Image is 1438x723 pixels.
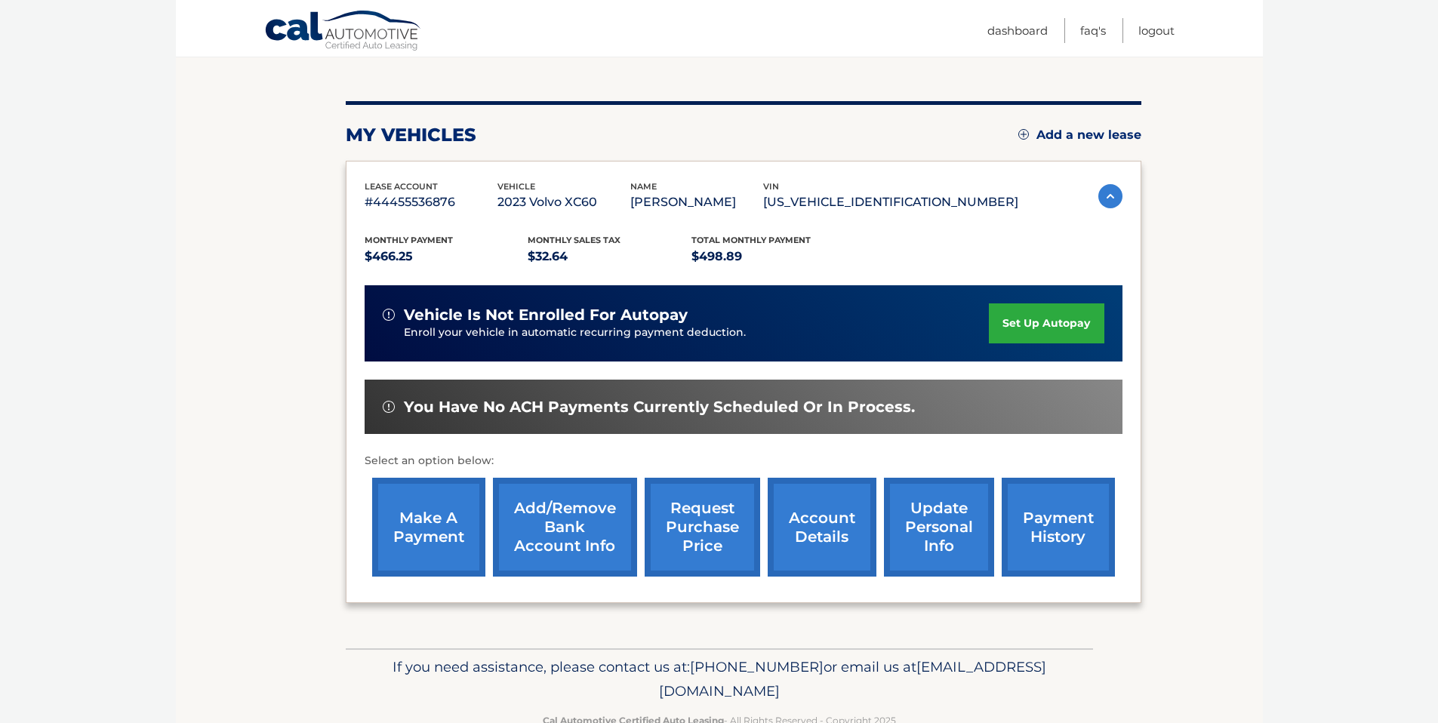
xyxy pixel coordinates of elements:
[497,192,630,213] p: 2023 Volvo XC60
[691,235,811,245] span: Total Monthly Payment
[365,235,453,245] span: Monthly Payment
[645,478,760,577] a: request purchase price
[659,658,1046,700] span: [EMAIL_ADDRESS][DOMAIN_NAME]
[404,325,990,341] p: Enroll your vehicle in automatic recurring payment deduction.
[356,655,1083,703] p: If you need assistance, please contact us at: or email us at
[1080,18,1106,43] a: FAQ's
[404,306,688,325] span: vehicle is not enrolled for autopay
[365,246,528,267] p: $466.25
[497,181,535,192] span: vehicle
[528,246,691,267] p: $32.64
[346,124,476,146] h2: my vehicles
[264,10,423,54] a: Cal Automotive
[630,192,763,213] p: [PERSON_NAME]
[768,478,876,577] a: account details
[365,452,1122,470] p: Select an option below:
[365,181,438,192] span: lease account
[884,478,994,577] a: update personal info
[365,192,497,213] p: #44455536876
[987,18,1048,43] a: Dashboard
[372,478,485,577] a: make a payment
[630,181,657,192] span: name
[763,192,1018,213] p: [US_VEHICLE_IDENTIFICATION_NUMBER]
[989,303,1104,343] a: set up autopay
[383,401,395,413] img: alert-white.svg
[383,309,395,321] img: alert-white.svg
[1018,129,1029,140] img: add.svg
[1098,184,1122,208] img: accordion-active.svg
[690,658,824,675] span: [PHONE_NUMBER]
[691,246,855,267] p: $498.89
[404,398,915,417] span: You have no ACH payments currently scheduled or in process.
[763,181,779,192] span: vin
[493,478,637,577] a: Add/Remove bank account info
[1138,18,1175,43] a: Logout
[1018,128,1141,143] a: Add a new lease
[1002,478,1115,577] a: payment history
[528,235,620,245] span: Monthly sales Tax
